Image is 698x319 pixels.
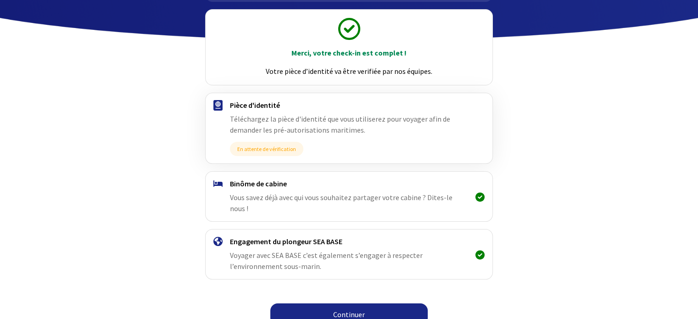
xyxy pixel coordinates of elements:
[214,47,484,58] p: Merci, votre check-in est complet !
[213,180,223,187] img: binome.svg
[213,100,223,111] img: passport.svg
[230,237,468,246] h4: Engagement du plongeur SEA BASE
[230,251,423,271] span: Voyager avec SEA BASE c’est également s’engager à respecter l’environnement sous-marin.
[230,101,468,110] h4: Pièce d'identité
[230,193,452,213] span: Vous savez déjà avec qui vous souhaitez partager votre cabine ? Dites-le nous !
[230,179,468,188] h4: Binôme de cabine
[213,237,223,246] img: engagement.svg
[230,142,303,156] span: En attente de vérification
[214,66,484,77] p: Votre pièce d’identité va être verifiée par nos équipes.
[230,114,450,134] span: Téléchargez la pièce d'identité que vous utiliserez pour voyager afin de demander les pré-autoris...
